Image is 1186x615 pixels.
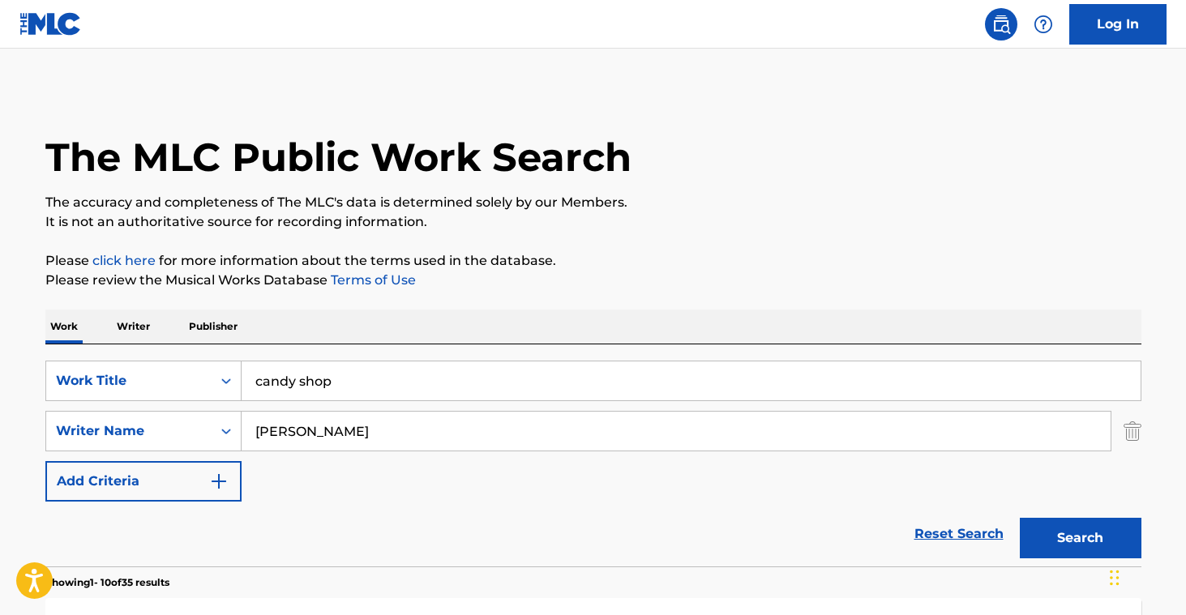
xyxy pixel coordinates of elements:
button: Add Criteria [45,461,242,502]
div: Drag [1110,553,1120,602]
div: Help [1027,8,1060,41]
p: Please review the Musical Works Database [45,271,1141,290]
h1: The MLC Public Work Search [45,133,632,182]
a: Terms of Use [328,272,416,288]
iframe: Chat Widget [1105,537,1186,615]
img: MLC Logo [19,12,82,36]
img: 9d2ae6d4665cec9f34b9.svg [209,472,229,491]
img: help [1034,15,1053,34]
form: Search Form [45,361,1141,566]
a: click here [92,253,156,268]
button: Search [1020,518,1141,558]
p: The accuracy and completeness of The MLC's data is determined solely by our Members. [45,193,1141,212]
div: Writer Name [56,421,202,441]
p: Publisher [184,310,242,344]
p: Showing 1 - 10 of 35 results [45,575,169,590]
div: Work Title [56,371,202,391]
a: Log In [1069,4,1167,45]
a: Reset Search [906,516,1012,552]
a: Public Search [985,8,1017,41]
img: search [991,15,1011,34]
p: Writer [112,310,155,344]
p: Work [45,310,83,344]
p: It is not an authoritative source for recording information. [45,212,1141,232]
p: Please for more information about the terms used in the database. [45,251,1141,271]
img: Delete Criterion [1124,411,1141,451]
